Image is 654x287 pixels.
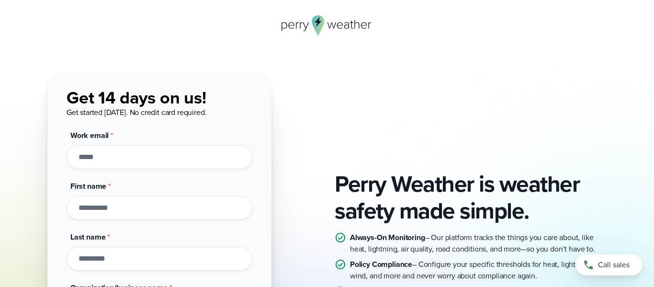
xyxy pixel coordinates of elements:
[350,259,607,282] p: – Configure your specific thresholds for heat, lightning, wind, and more and never worry about co...
[70,231,105,242] span: Last name
[70,130,109,141] span: Work email
[575,254,643,276] a: Call sales
[598,259,630,271] span: Call sales
[350,232,607,255] p: – Our platform tracks the things you care about, like heat, lightning, air quality, road conditio...
[335,171,607,224] h2: Perry Weather is weather safety made simple.
[67,107,206,118] span: Get started [DATE]. No credit card required.
[70,181,106,192] span: First name
[350,259,412,270] strong: Policy Compliance
[350,232,425,243] strong: Always-On Monitoring
[67,85,206,110] span: Get 14 days on us!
